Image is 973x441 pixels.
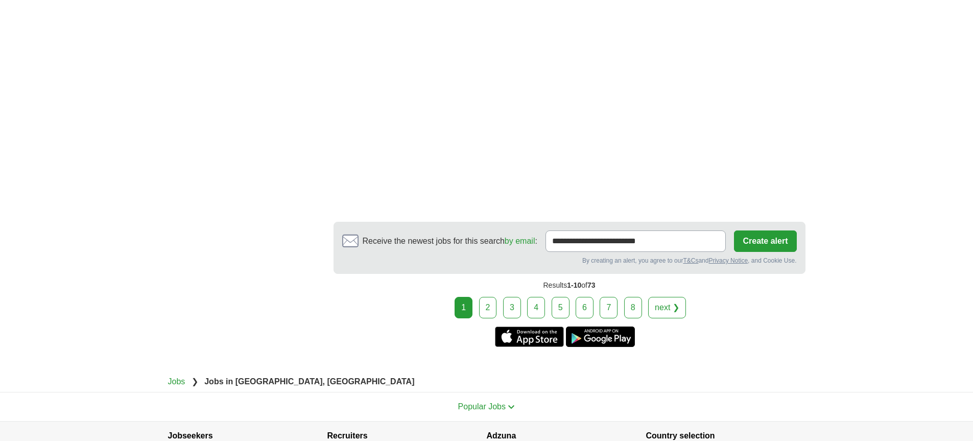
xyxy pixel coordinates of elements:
[168,377,185,386] a: Jobs
[505,237,535,245] a: by email
[587,281,596,289] span: 73
[495,327,564,347] a: Get the iPhone app
[342,256,797,265] div: By creating an alert, you agree to our and , and Cookie Use.
[508,405,515,409] img: toggle icon
[479,297,497,318] a: 2
[683,257,698,264] a: T&Cs
[363,235,537,247] span: Receive the newest jobs for this search :
[600,297,618,318] a: 7
[455,297,472,318] div: 1
[624,297,642,318] a: 8
[567,281,581,289] span: 1-10
[576,297,594,318] a: 6
[566,327,635,347] a: Get the Android app
[708,257,748,264] a: Privacy Notice
[552,297,569,318] a: 5
[458,402,506,411] span: Popular Jobs
[527,297,545,318] a: 4
[503,297,521,318] a: 3
[734,230,796,252] button: Create alert
[192,377,198,386] span: ❯
[204,377,414,386] strong: Jobs in [GEOGRAPHIC_DATA], [GEOGRAPHIC_DATA]
[334,274,805,297] div: Results of
[648,297,686,318] a: next ❯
